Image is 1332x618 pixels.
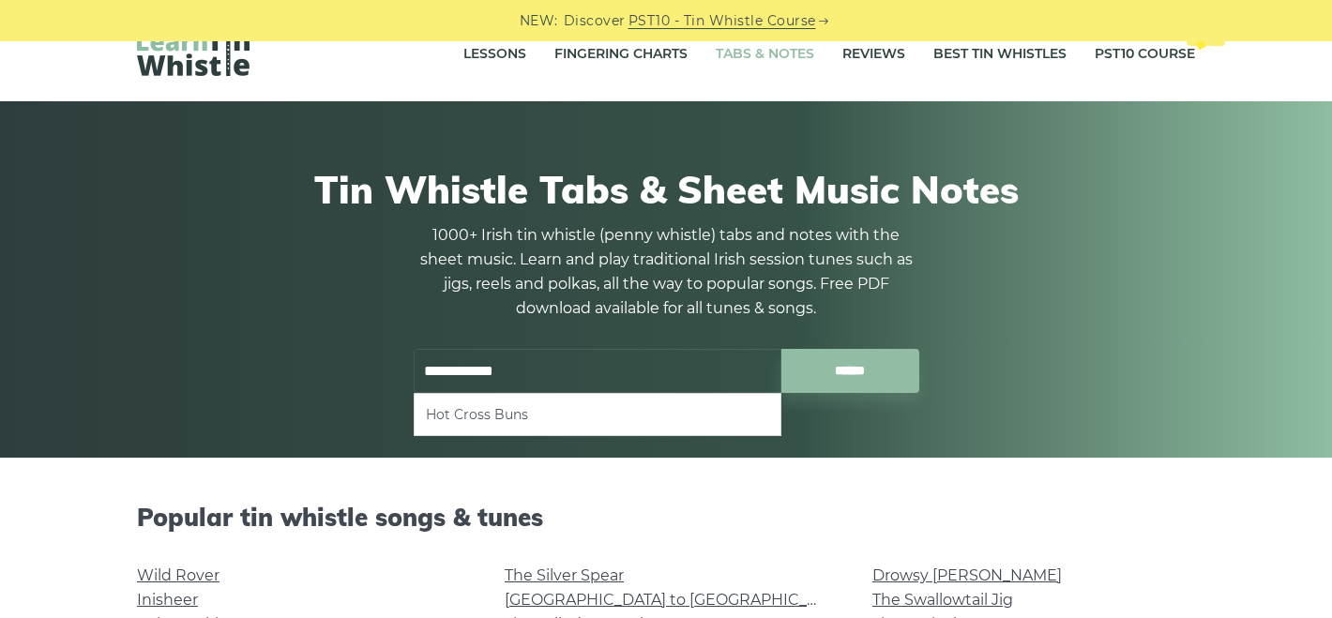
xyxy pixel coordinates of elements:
h1: Tin Whistle Tabs & Sheet Music Notes [137,167,1195,212]
a: Inisheer [137,591,198,609]
a: Reviews [842,31,905,78]
li: Hot Cross Buns [426,403,769,426]
a: Drowsy [PERSON_NAME] [872,566,1062,584]
a: Lessons [463,31,526,78]
a: The Swallowtail Jig [872,591,1013,609]
a: PST10 CourseNew [1095,31,1195,78]
a: The Silver Spear [505,566,624,584]
a: Fingering Charts [554,31,688,78]
h2: Popular tin whistle songs & tunes [137,503,1195,532]
a: Wild Rover [137,566,219,584]
span: New [1187,25,1225,46]
a: Best Tin Whistles [933,31,1067,78]
span: Discover [564,10,626,32]
img: LearnTinWhistle.com [137,28,250,76]
p: 1000+ Irish tin whistle (penny whistle) tabs and notes with the sheet music. Learn and play tradi... [413,223,919,321]
a: [GEOGRAPHIC_DATA] to [GEOGRAPHIC_DATA] [505,591,851,609]
a: PST10 - Tin Whistle Course [628,10,816,32]
span: NEW: [520,10,558,32]
a: Tabs & Notes [716,31,814,78]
